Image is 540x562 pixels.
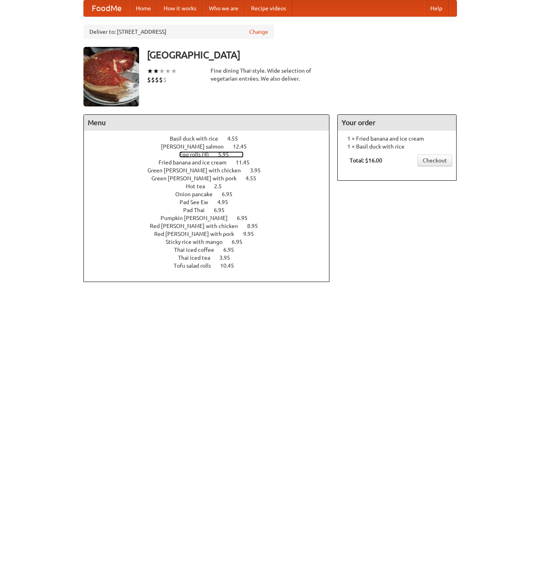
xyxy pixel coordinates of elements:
[147,167,275,174] a: Green [PERSON_NAME] with chicken 3.95
[175,191,247,197] a: Onion pancake 6.95
[219,255,238,261] span: 3.95
[183,207,239,213] a: Pad Thai 6.95
[249,28,268,36] a: Change
[243,231,262,237] span: 9.95
[147,75,151,84] li: $
[246,175,264,182] span: 4.55
[211,67,330,83] div: Fine dining Thai-style. Wide selection of vegetarian entrées. We also deliver.
[203,0,245,16] a: Who we are
[350,157,382,164] b: Total: $16.00
[342,135,452,143] li: 1 × Fried banana and ice cream
[178,255,245,261] a: Thai iced tea 3.95
[165,67,171,75] li: ★
[161,215,262,221] a: Pumpkin [PERSON_NAME] 6.95
[222,191,240,197] span: 6.95
[170,135,253,142] a: Basil duck with rice 4.55
[159,75,163,84] li: $
[83,47,139,106] img: angular.jpg
[218,151,237,158] span: 5.95
[83,25,274,39] div: Deliver to: [STREET_ADDRESS]
[342,143,452,151] li: 1 × Basil duck with rice
[159,67,165,75] li: ★
[174,263,249,269] a: Tofu salad rolls 10.45
[236,159,257,166] span: 11.45
[217,199,236,205] span: 4.95
[220,263,242,269] span: 10.45
[163,75,167,84] li: $
[151,75,155,84] li: $
[250,167,269,174] span: 3.95
[154,231,269,237] a: Red [PERSON_NAME] with pork 9.95
[214,183,230,189] span: 2.5
[180,199,216,205] span: Pad See Ew
[247,223,266,229] span: 8.95
[130,0,157,16] a: Home
[174,263,219,269] span: Tofu salad rolls
[233,143,255,150] span: 12.45
[338,115,456,131] h4: Your order
[151,175,244,182] span: Green [PERSON_NAME] with pork
[166,239,230,245] span: Sticky rice with mango
[171,67,177,75] li: ★
[147,47,457,63] h3: [GEOGRAPHIC_DATA]
[418,155,452,166] a: Checkout
[179,151,217,158] span: Egg rolls (4)
[150,223,273,229] a: Red [PERSON_NAME] with chicken 8.95
[147,167,249,174] span: Green [PERSON_NAME] with chicken
[183,207,213,213] span: Pad Thai
[154,231,242,237] span: Red [PERSON_NAME] with pork
[157,0,203,16] a: How it works
[174,247,249,253] a: Thai iced coffee 6.95
[170,135,226,142] span: Basil duck with rice
[178,255,218,261] span: Thai iced tea
[153,67,159,75] li: ★
[150,223,246,229] span: Red [PERSON_NAME] with chicken
[227,135,246,142] span: 4.55
[84,115,329,131] h4: Menu
[175,191,221,197] span: Onion pancake
[159,159,234,166] span: Fried banana and ice cream
[179,151,244,158] a: Egg rolls (4) 5.95
[151,175,271,182] a: Green [PERSON_NAME] with pork 4.55
[214,207,232,213] span: 6.95
[223,247,242,253] span: 6.95
[186,183,213,189] span: Hot tea
[180,199,243,205] a: Pad See Ew 4.95
[159,159,264,166] a: Fried banana and ice cream 11.45
[232,239,250,245] span: 6.95
[84,0,130,16] a: FoodMe
[245,0,292,16] a: Recipe videos
[424,0,449,16] a: Help
[237,215,255,221] span: 6.95
[174,247,222,253] span: Thai iced coffee
[147,67,153,75] li: ★
[161,143,261,150] a: [PERSON_NAME] salmon 12.45
[155,75,159,84] li: $
[186,183,236,189] a: Hot tea 2.5
[161,215,236,221] span: Pumpkin [PERSON_NAME]
[166,239,257,245] a: Sticky rice with mango 6.95
[161,143,232,150] span: [PERSON_NAME] salmon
